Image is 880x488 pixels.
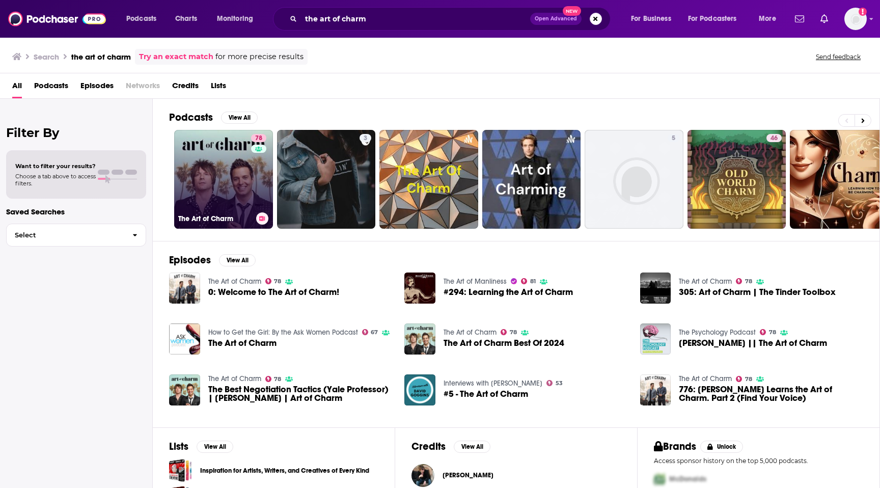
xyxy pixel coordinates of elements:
[771,133,778,144] span: 46
[736,376,752,382] a: 78
[679,339,827,347] a: Jordan Harbinger || The Art of Charm
[443,471,493,479] span: [PERSON_NAME]
[12,77,22,98] a: All
[752,11,789,27] button: open menu
[510,330,517,335] span: 78
[169,273,200,304] img: 0: Welcome to The Art of Charm!
[411,440,490,453] a: CreditsView All
[283,7,620,31] div: Search podcasts, credits, & more...
[169,459,192,482] a: Inspiration for Artists, Writers, and Creatives of Every Kind
[175,12,197,26] span: Charts
[859,8,867,16] svg: Add a profile image
[679,328,756,337] a: The Psychology Podcast
[640,374,671,405] img: 776: Eric Weinstein Learns the Art of Charm. Part 2 (Find Your Voice)
[411,464,434,487] a: Johnny Dzubak
[679,374,732,383] a: The Art of Charm
[219,254,256,266] button: View All
[208,328,358,337] a: How to Get the Girl: By the Ask Women Podcast
[404,374,435,405] img: #5 - The Art of Charm
[687,130,786,229] a: 46
[736,278,752,284] a: 78
[208,385,393,402] a: The Best Negotiation Tactics (Yale Professor) | Barry Nalebuff | Art of Charm
[844,8,867,30] span: Logged in as cduhigg
[208,374,261,383] a: The Art of Charm
[364,133,367,144] span: 3
[15,162,96,170] span: Want to filter your results?
[169,440,188,453] h2: Lists
[274,279,281,284] span: 78
[669,475,706,483] span: McDonalds
[139,51,213,63] a: Try an exact match
[654,457,863,465] p: Access sponsor history on the top 5,000 podcasts.
[535,16,577,21] span: Open Advanced
[169,374,200,405] a: The Best Negotiation Tactics (Yale Professor) | Barry Nalebuff | Art of Charm
[169,111,213,124] h2: Podcasts
[80,77,114,98] a: Episodes
[265,278,282,284] a: 78
[668,134,679,142] a: 5
[197,441,233,453] button: View All
[208,339,277,347] a: The Art of Charm
[624,11,684,27] button: open menu
[169,254,256,266] a: EpisodesView All
[217,12,253,26] span: Monitoring
[791,10,808,28] a: Show notifications dropdown
[208,288,339,296] span: 0: Welcome to The Art of Charm!
[6,224,146,247] button: Select
[563,6,581,16] span: New
[169,323,200,355] a: The Art of Charm
[444,339,564,347] a: The Art of Charm Best Of 2024
[745,279,752,284] span: 78
[816,10,832,28] a: Show notifications dropdown
[769,330,776,335] span: 78
[640,273,671,304] img: 305: Art of Charm | The Tinder Toolbox
[404,273,435,304] a: #294: Learning the Art of Charm
[208,385,393,402] span: The Best Negotiation Tactics (Yale Professor) | [PERSON_NAME] | Art of Charm
[301,11,530,27] input: Search podcasts, credits, & more...
[169,11,203,27] a: Charts
[444,379,542,388] a: Interviews with David Goggins
[126,77,160,98] span: Networks
[681,11,752,27] button: open menu
[444,390,528,398] a: #5 - The Art of Charm
[251,134,266,142] a: 78
[6,207,146,216] p: Saved Searches
[362,329,378,335] a: 67
[200,465,369,476] a: Inspiration for Artists, Writers, and Creatives of Every Kind
[255,133,262,144] span: 78
[444,288,573,296] a: #294: Learning the Art of Charm
[8,9,106,29] img: Podchaser - Follow, Share and Rate Podcasts
[172,77,199,98] a: Credits
[265,376,282,382] a: 78
[679,277,732,286] a: The Art of Charm
[679,339,827,347] span: [PERSON_NAME] || The Art of Charm
[640,323,671,355] a: Jordan Harbinger || The Art of Charm
[211,77,226,98] a: Lists
[546,380,563,386] a: 53
[700,441,744,453] button: Unlock
[360,134,371,142] a: 3
[71,52,131,62] h3: the art of charm
[126,12,156,26] span: Podcasts
[530,279,536,284] span: 81
[760,329,776,335] a: 78
[745,377,752,382] span: 78
[454,441,490,453] button: View All
[7,232,124,238] span: Select
[585,130,683,229] a: 5
[443,471,493,479] a: Johnny Dzubak
[169,440,233,453] a: ListsView All
[631,12,671,26] span: For Business
[34,52,59,62] h3: Search
[654,440,696,453] h2: Brands
[34,77,68,98] a: Podcasts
